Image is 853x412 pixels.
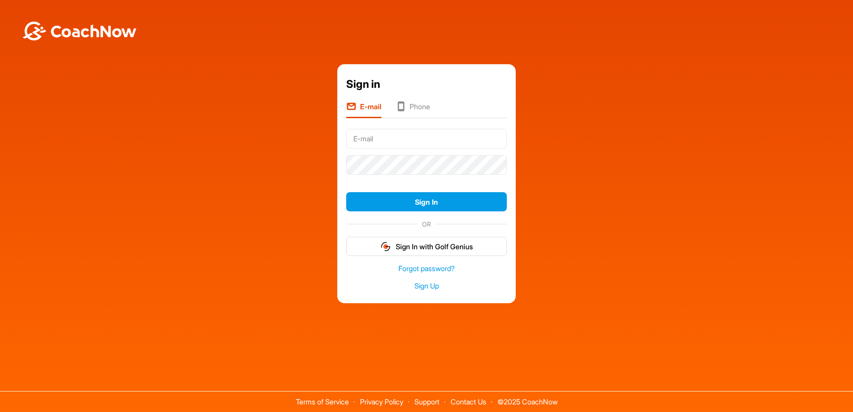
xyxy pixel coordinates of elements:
div: Sign in [346,76,507,92]
a: Privacy Policy [360,397,403,406]
a: Support [414,397,439,406]
a: Terms of Service [296,397,349,406]
span: © 2025 CoachNow [493,391,562,405]
a: Sign Up [346,281,507,291]
a: Forgot password? [346,264,507,274]
li: Phone [396,101,430,118]
button: Sign In [346,192,507,211]
a: Contact Us [451,397,486,406]
img: BwLJSsUCoWCh5upNqxVrqldRgqLPVwmV24tXu5FoVAoFEpwwqQ3VIfuoInZCoVCoTD4vwADAC3ZFMkVEQFDAAAAAElFTkSuQmCC [21,21,137,41]
span: OR [418,219,435,229]
button: Sign In with Golf Genius [346,237,507,256]
input: E-mail [346,129,507,148]
img: gg_logo [380,241,391,252]
li: E-mail [346,101,381,118]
